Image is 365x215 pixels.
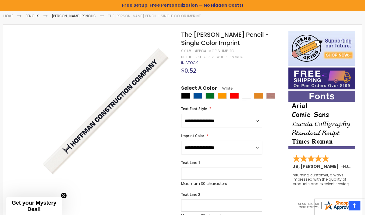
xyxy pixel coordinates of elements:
[3,13,13,19] a: Home
[315,199,365,215] iframe: Google Customer Reviews
[288,31,355,66] img: 4pens 4 kids
[195,49,234,54] div: 4PPCA-MCP1S-IMP-1C
[205,93,215,99] div: Green
[293,173,352,186] div: returning customer, always impressed with the quality of products and excelent service, will retu...
[266,93,275,99] div: Natural
[181,93,190,99] div: Black
[181,160,200,165] span: Text Line 1
[254,93,263,99] div: School Bus Yellow
[61,192,67,199] button: Close teaser
[297,200,356,211] img: 4pens.com widget logo
[181,133,204,138] span: Imprint Color
[12,200,56,212] span: Get your Mystery Deal!
[230,93,239,99] div: Red
[181,55,245,59] a: Be the first to review this product
[181,106,207,111] span: Text Font Style
[193,93,202,99] div: Dark Blue
[297,207,356,212] a: 4pens.com certificate URL
[52,13,96,19] a: [PERSON_NAME] Pencils
[288,91,355,149] img: font-personalization-examples
[181,85,217,93] span: Select A Color
[343,163,351,169] span: NJ
[181,61,198,65] div: Availability
[108,14,201,19] li: The [PERSON_NAME] Pencil - Single Color Imprint
[181,30,269,47] span: The [PERSON_NAME] Pencil - Single Color Imprint
[181,192,200,197] span: Text Line 2
[6,197,62,215] div: Get your Mystery Deal!Close teaser
[26,13,40,19] a: Pencils
[242,93,251,99] div: White
[181,48,192,54] strong: SKU
[34,40,173,179] img: white-the-carpenter-pencil_1_1.jpg
[181,66,196,75] span: $0.52
[293,163,341,169] span: JB, [PERSON_NAME]
[217,86,232,91] span: White
[218,93,227,99] div: Orange
[181,181,262,186] p: Maximum 30 characters
[288,68,355,89] img: Free shipping on orders over $199
[181,60,198,65] span: In stock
